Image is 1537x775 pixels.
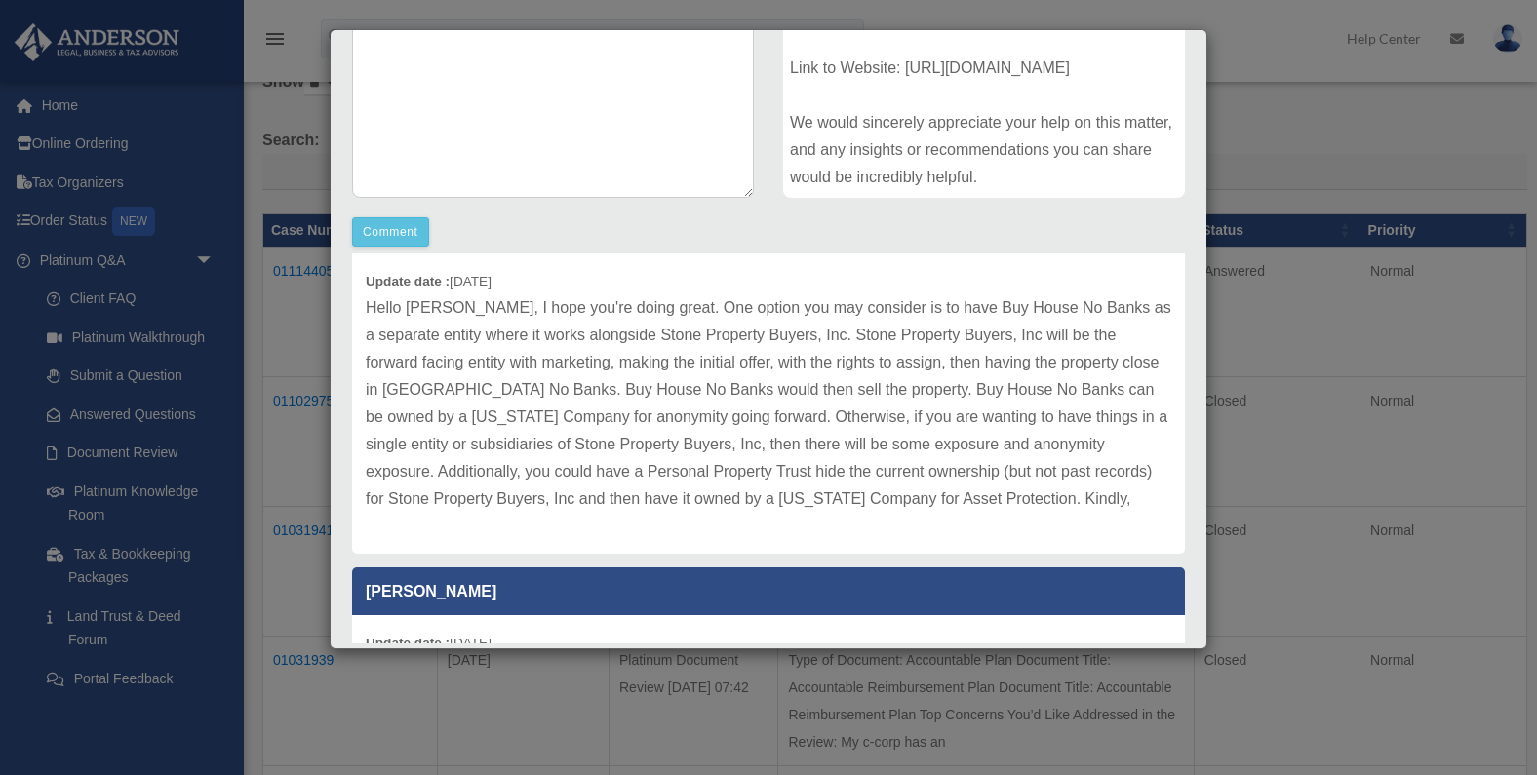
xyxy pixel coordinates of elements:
[366,294,1171,513] p: Hello [PERSON_NAME], I hope you're doing great. One option you may consider is to have Buy House ...
[366,636,450,650] b: Update date :
[366,274,450,289] b: Update date :
[366,274,492,289] small: [DATE]
[352,217,429,247] button: Comment
[366,636,492,650] small: [DATE]
[352,567,1185,615] p: [PERSON_NAME]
